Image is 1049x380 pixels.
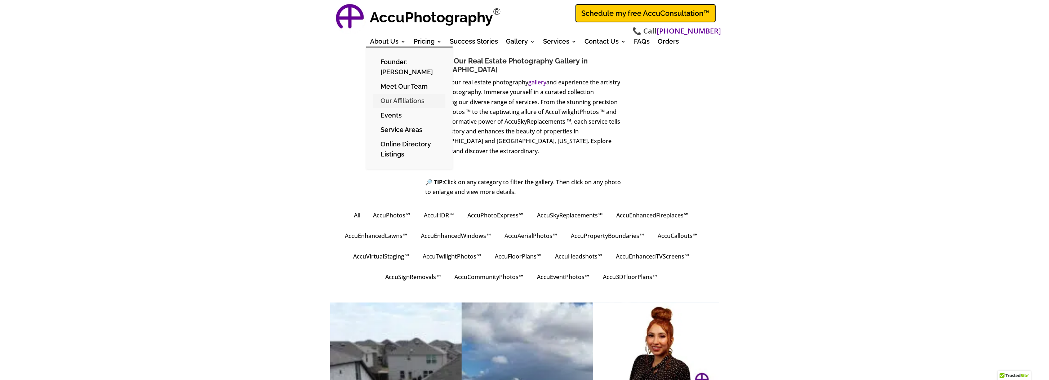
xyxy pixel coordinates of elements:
li: AccuEnhancedFireplaces℠ [613,208,693,223]
a: Success Stories [450,39,498,47]
li: AccuPropertyBoundaries℠ [568,228,649,243]
li: AccuPhotoExpress℠ [464,208,528,223]
a: Events [373,108,445,123]
p: : [426,177,624,197]
a: Founder: [PERSON_NAME] [373,55,445,79]
li: AccuSkyReplacements℠ [534,208,608,223]
a: Online Directory Listings [373,137,445,162]
li: All [351,208,364,223]
a: About Us [370,39,406,47]
p: Step into our real estate photography and experience the artistry of AccuPhotography. Immerse you... [426,78,624,162]
a: Pricing [414,39,442,47]
a: Meet Our Team [373,79,445,94]
a: [PHONE_NUMBER] [657,26,721,36]
li: AccuSignRemovals℠ [382,269,446,284]
li: AccuHeadshots℠ [552,249,607,264]
li: AccuEnhancedLawns℠ [342,228,412,243]
li: AccuCommunityPhotos℠ [451,269,528,284]
a: Contact Us [585,39,626,47]
a: Gallery [506,39,535,47]
sup: Registered Trademark [493,6,501,17]
img: AccuPhotography [334,2,366,34]
li: Accu3DFloorPlans℠ [600,269,662,284]
a: Service Areas [373,123,445,137]
strong: 🔎 TIP [426,178,443,186]
a: Schedule my free AccuConsultation™ [575,4,716,22]
li: AccuCallouts℠ [654,228,702,243]
a: Services [543,39,577,47]
span: 📞 Call [633,26,721,36]
li: AccuPhotos℠ [370,208,415,223]
span: Click on any category to filter the gallery. Then click on any photo to enlarge and view more det... [426,178,621,196]
li: AccuEnhancedTVScreens℠ [613,249,694,264]
li: AccuVirtualStaging℠ [350,249,414,264]
li: AccuHDR℠ [421,208,459,223]
li: AccuEnhancedWindows℠ [418,228,496,243]
li: AccuFloorPlans℠ [492,249,546,264]
li: AccuTwilightPhotos℠ [419,249,486,264]
li: AccuEventPhotos℠ [534,269,594,284]
a: Our Affiliations [373,94,445,108]
a: Orders [658,39,679,47]
li: AccuAerialPhotos℠ [501,228,562,243]
span: Explore Our Real Estate Photography Gallery in [GEOGRAPHIC_DATA] [426,57,588,74]
a: AccuPhotography Logo - Professional Real Estate Photography and Media Services in Dallas, Texas [334,2,366,34]
strong: AccuPhotography [370,9,493,26]
a: gallery [529,78,547,86]
iframe: Widget - Botsonic [1022,351,1049,380]
a: FAQs [634,39,650,47]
